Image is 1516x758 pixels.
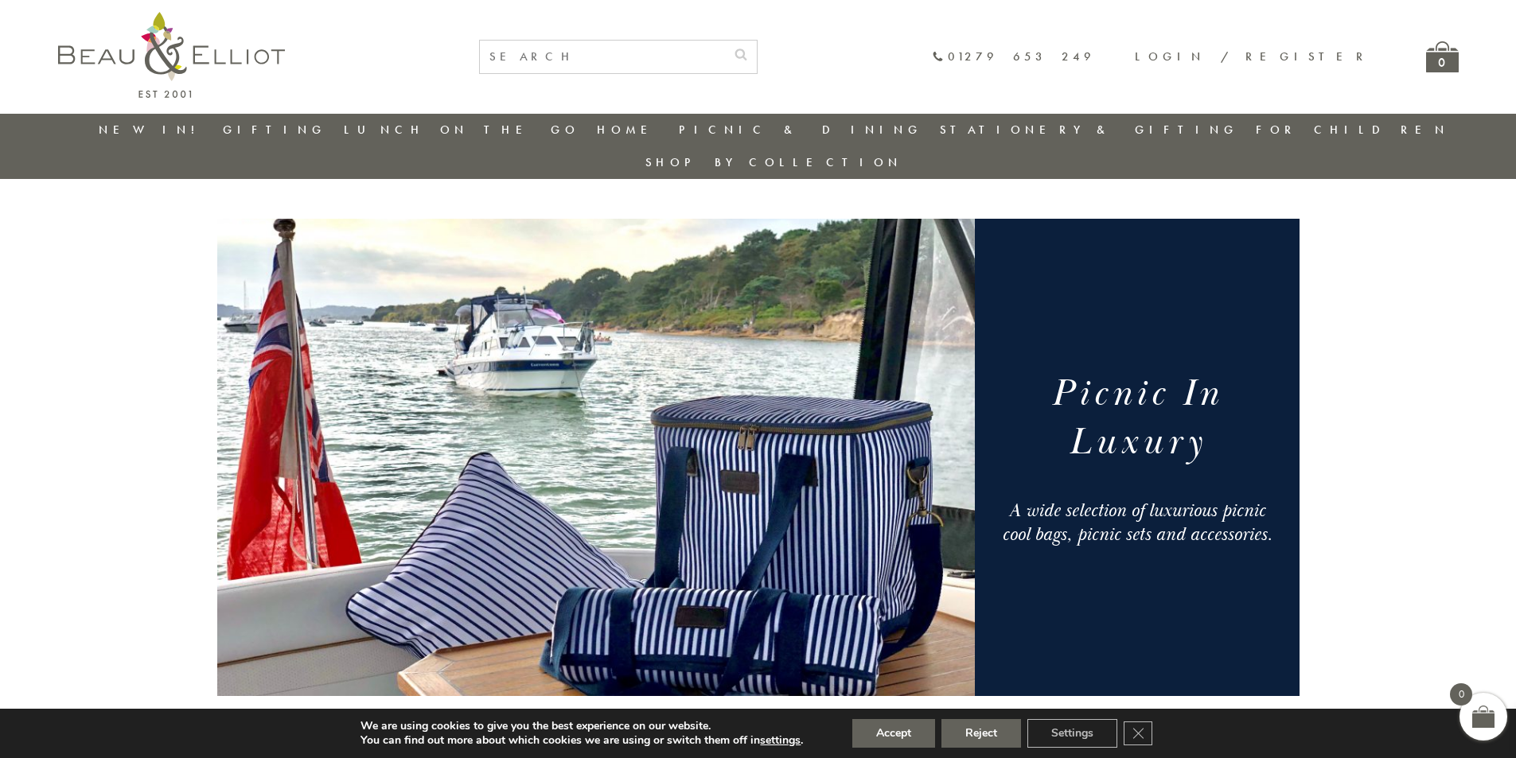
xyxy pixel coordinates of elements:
[344,122,579,138] a: Lunch On The Go
[217,219,975,696] img: Picnic cool bags. Family Luxury picnic sets cool bags Three Rivers luxury picnic set boating life
[360,733,803,748] p: You can find out more about which cookies we are using or switch them off in .
[480,41,725,73] input: SEARCH
[932,50,1095,64] a: 01279 653 249
[1124,721,1152,745] button: Close GDPR Cookie Banner
[1135,49,1370,64] a: Login / Register
[940,122,1238,138] a: Stationery & Gifting
[679,122,922,138] a: Picnic & Dining
[223,122,326,138] a: Gifting
[1450,683,1472,706] span: 0
[645,154,902,170] a: Shop by collection
[1027,719,1117,748] button: Settings
[1256,122,1449,138] a: For Children
[1426,41,1459,72] a: 0
[58,12,285,98] img: logo
[760,733,801,748] button: settings
[99,122,205,138] a: New in!
[941,719,1021,748] button: Reject
[597,122,661,138] a: Home
[852,719,935,748] button: Accept
[360,719,803,733] p: We are using cookies to give you the best experience on our website.
[994,499,1280,546] div: A wide selection of luxurious picnic cool bags, picnic sets and accessories.
[994,370,1280,467] h1: Picnic In Luxury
